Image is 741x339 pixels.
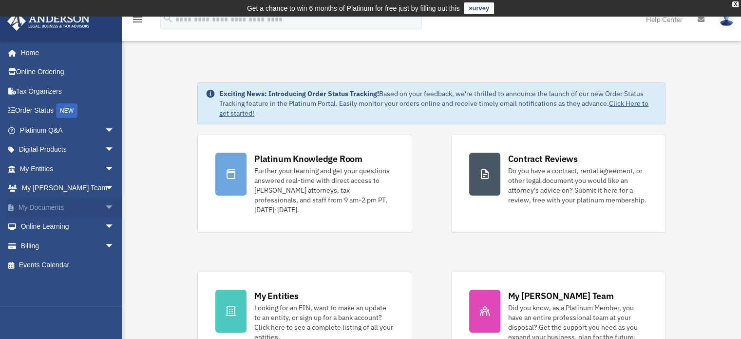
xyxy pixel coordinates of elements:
a: Online Learningarrow_drop_down [7,217,129,237]
div: close [732,1,739,7]
div: Based on your feedback, we're thrilled to announce the launch of our new Order Status Tracking fe... [219,89,657,118]
span: arrow_drop_down [105,198,124,218]
a: survey [464,2,494,14]
a: My Documentsarrow_drop_down [7,198,129,217]
a: My [PERSON_NAME] Teamarrow_drop_down [7,179,129,198]
div: Platinum Knowledge Room [254,153,362,165]
span: arrow_drop_down [105,217,124,237]
a: Platinum Q&Aarrow_drop_down [7,120,129,140]
a: Events Calendar [7,256,129,275]
div: Do you have a contract, rental agreement, or other legal document you would like an attorney's ad... [508,166,647,205]
a: Home [7,43,124,62]
a: Online Ordering [7,62,129,82]
span: arrow_drop_down [105,120,124,140]
a: Contract Reviews Do you have a contract, rental agreement, or other legal document you would like... [451,135,665,233]
i: search [163,13,173,24]
div: My Entities [254,290,298,302]
i: menu [132,14,143,25]
img: User Pic [719,12,734,26]
a: Digital Productsarrow_drop_down [7,140,129,160]
div: My [PERSON_NAME] Team [508,290,614,302]
a: Tax Organizers [7,81,129,101]
span: arrow_drop_down [105,140,124,160]
strong: Exciting News: Introducing Order Status Tracking! [219,89,379,98]
div: Get a chance to win 6 months of Platinum for free just by filling out this [247,2,460,14]
a: Order StatusNEW [7,101,129,121]
a: My Entitiesarrow_drop_down [7,159,129,179]
div: Further your learning and get your questions answered real-time with direct access to [PERSON_NAM... [254,166,394,215]
img: Anderson Advisors Platinum Portal [4,12,93,31]
div: NEW [56,103,77,118]
a: Platinum Knowledge Room Further your learning and get your questions answered real-time with dire... [197,135,412,233]
span: arrow_drop_down [105,236,124,256]
span: arrow_drop_down [105,159,124,179]
a: menu [132,17,143,25]
span: arrow_drop_down [105,179,124,199]
a: Click Here to get started! [219,99,648,118]
div: Contract Reviews [508,153,578,165]
a: Billingarrow_drop_down [7,236,129,256]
